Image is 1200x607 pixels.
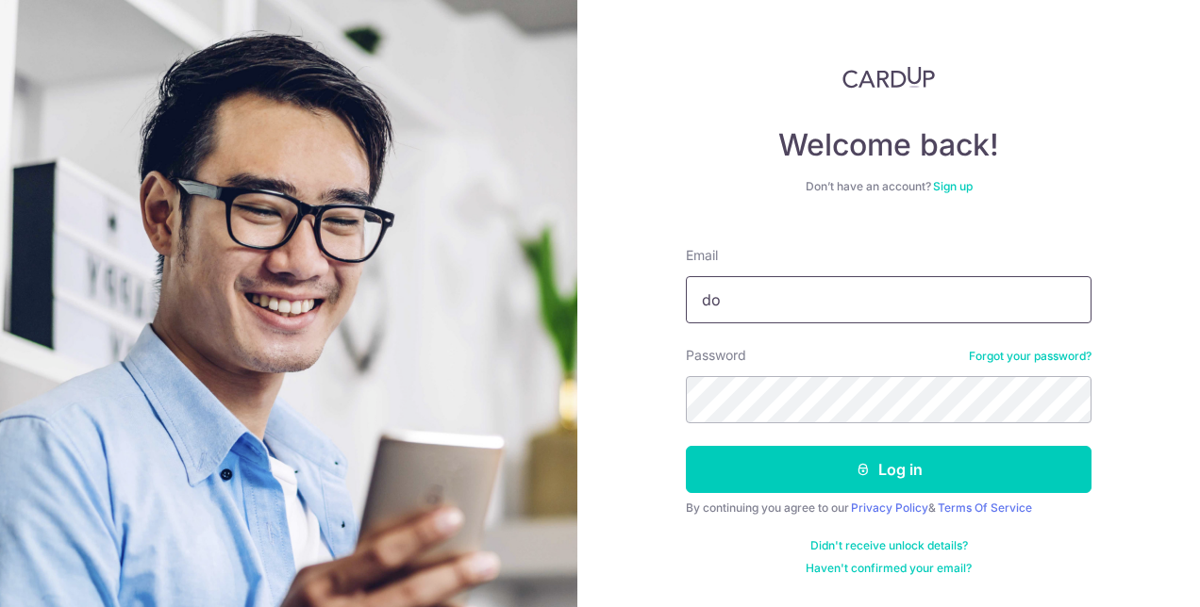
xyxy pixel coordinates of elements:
[686,446,1092,493] button: Log in
[686,276,1092,323] input: Enter your Email
[842,66,935,89] img: CardUp Logo
[686,246,718,265] label: Email
[686,126,1092,164] h4: Welcome back!
[686,179,1092,194] div: Don’t have an account?
[969,349,1092,364] a: Forgot your password?
[938,500,1032,515] a: Terms Of Service
[686,346,746,365] label: Password
[686,500,1092,516] div: By continuing you agree to our &
[806,561,972,576] a: Haven't confirmed your email?
[933,179,973,193] a: Sign up
[851,500,928,515] a: Privacy Policy
[810,538,968,553] a: Didn't receive unlock details?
